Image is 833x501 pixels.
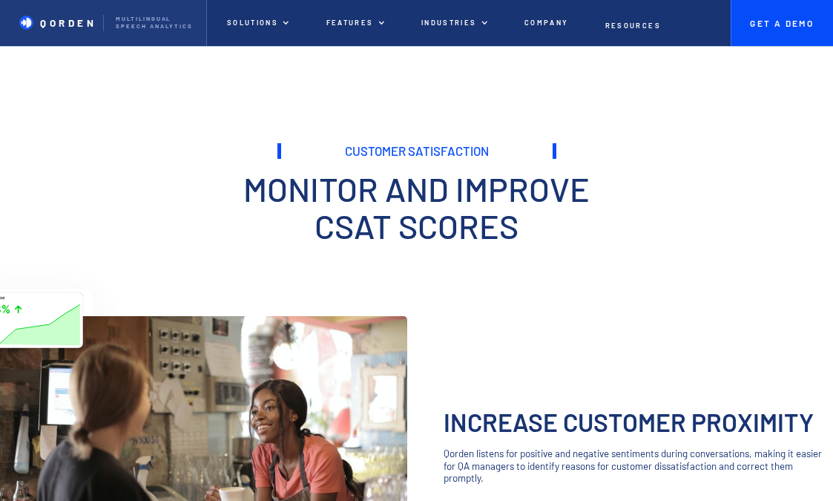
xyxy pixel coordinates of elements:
p: Industries [421,19,477,27]
p: Get A Demo [745,18,819,28]
p: Solutions [227,19,278,27]
p: QORDEN [40,17,96,29]
h2: monitor and improve [68,171,765,207]
p: ‍ [444,436,833,448]
p: Resources [605,22,661,30]
h1: Customer Satisfaction [277,143,556,158]
h3: Increase customer proximity [444,408,833,436]
p: ‍ [444,484,833,496]
p: Qorden listens for positive and negative sentiments during conversations, making it easier for QA... [444,448,833,484]
p: Multilingual Speech analytics [116,16,194,30]
h2: csat scores [68,208,765,244]
p: Features [326,19,374,27]
p: Company [524,19,569,27]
